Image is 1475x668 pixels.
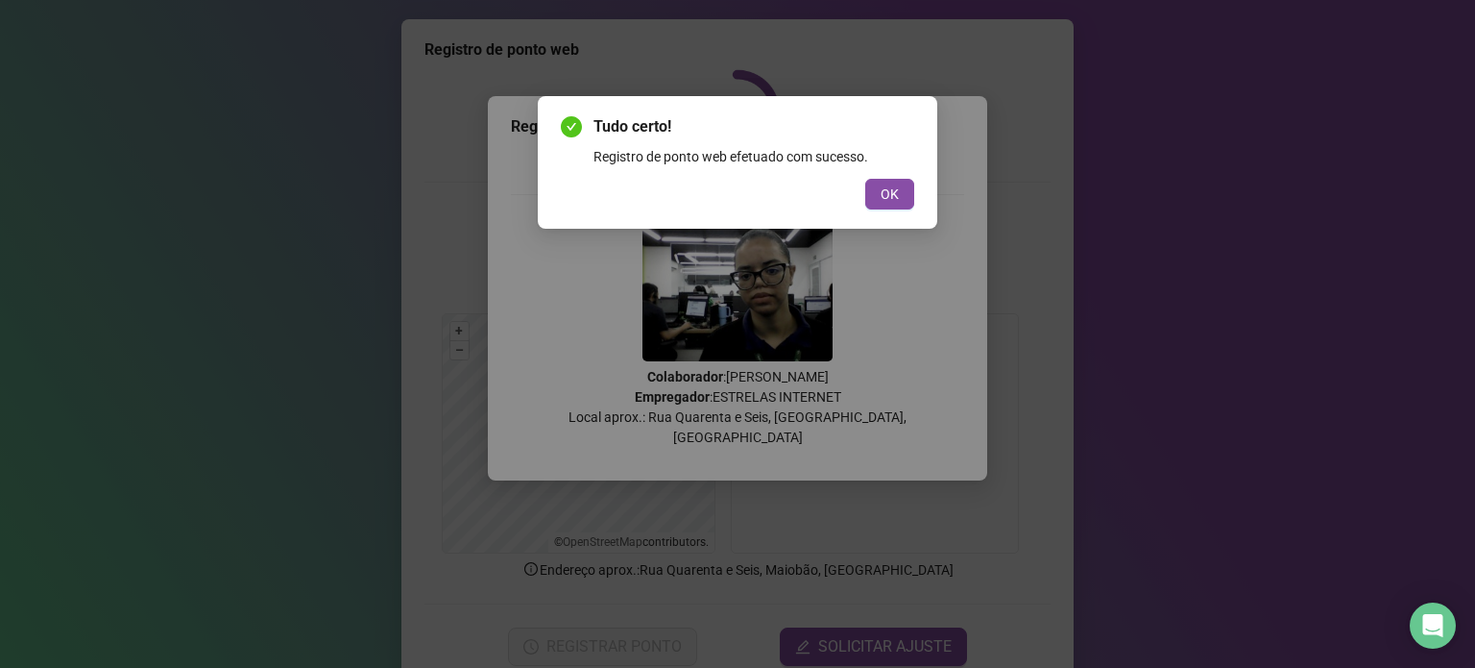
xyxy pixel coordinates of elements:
[561,116,582,137] span: check-circle
[593,146,914,167] div: Registro de ponto web efetuado com sucesso.
[865,179,914,210] button: OK
[1410,603,1456,649] div: Open Intercom Messenger
[593,115,914,138] span: Tudo certo!
[881,184,899,205] span: OK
